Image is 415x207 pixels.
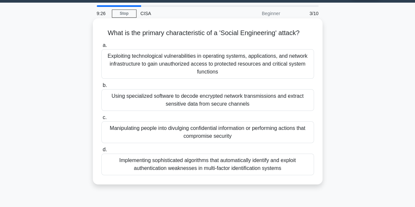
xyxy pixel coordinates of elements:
div: Manipulating people into divulging confidential information or performing actions that compromise... [101,121,314,143]
h5: What is the primary characteristic of a 'Social Engineering' attack? [101,29,315,37]
div: 3/10 [284,7,322,20]
div: Beginner [227,7,284,20]
span: b. [103,82,107,88]
div: Using specialized software to decode encrypted network transmissions and extract sensitive data f... [101,89,314,111]
a: Stop [112,10,136,18]
div: 9:26 [93,7,112,20]
span: d. [103,147,107,152]
div: Exploiting technological vulnerabilities in operating systems, applications, and network infrastr... [101,49,314,79]
div: Implementing sophisticated algorithms that automatically identify and exploit authentication weak... [101,154,314,175]
span: a. [103,42,107,48]
span: c. [103,114,107,120]
div: CISA [136,7,227,20]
